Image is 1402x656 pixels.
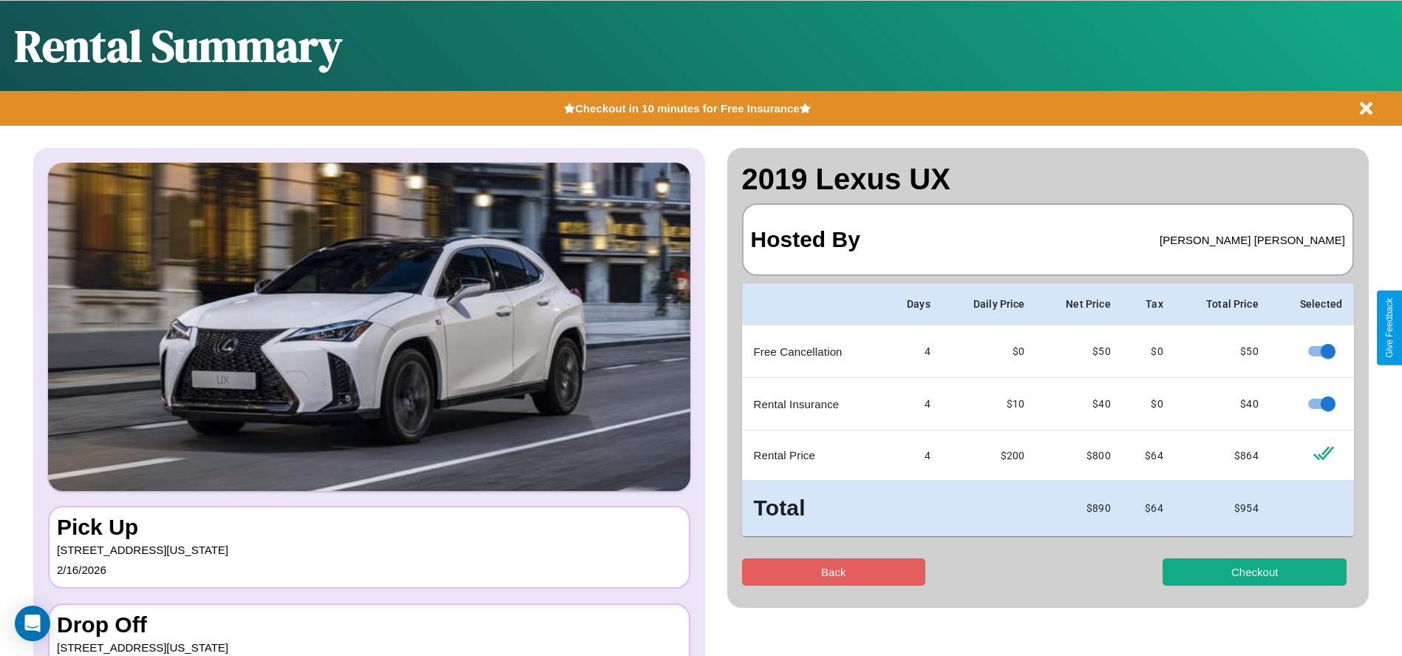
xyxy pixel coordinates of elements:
td: 4 [883,430,942,481]
th: Net Price [1037,283,1123,325]
p: 2 / 16 / 2026 [57,560,681,580]
button: Back [742,558,926,586]
td: $ 50 [1175,325,1270,378]
td: $ 864 [1175,430,1270,481]
table: simple table [742,283,1355,536]
th: Tax [1123,283,1175,325]
h3: Pick Up [57,515,681,540]
p: [STREET_ADDRESS][US_STATE] [57,540,681,560]
p: [PERSON_NAME] [PERSON_NAME] [1160,230,1345,250]
p: Rental Insurance [754,394,871,414]
button: Checkout [1163,558,1347,586]
td: $10 [942,378,1037,430]
th: Selected [1270,283,1354,325]
th: Daily Price [942,283,1037,325]
td: $ 40 [1175,378,1270,430]
p: Rental Price [754,445,871,465]
div: Open Intercom Messenger [15,606,50,641]
td: 4 [883,325,942,378]
td: $ 200 [942,430,1037,481]
h2: 2019 Lexus UX [742,163,1355,196]
td: $ 50 [1037,325,1123,378]
td: $ 800 [1037,430,1123,481]
h3: Total [754,493,871,524]
h3: Drop Off [57,612,681,638]
b: Checkout in 10 minutes for Free Insurance [575,102,799,115]
td: $ 890 [1037,481,1123,536]
th: Total Price [1175,283,1270,325]
td: $ 64 [1123,430,1175,481]
td: $0 [942,325,1037,378]
th: Days [883,283,942,325]
td: $0 [1123,325,1175,378]
td: $ 954 [1175,481,1270,536]
p: Free Cancellation [754,342,871,362]
h1: Rental Summary [15,16,342,76]
div: Give Feedback [1384,298,1395,358]
td: $0 [1123,378,1175,430]
td: 4 [883,378,942,430]
td: $ 64 [1123,481,1175,536]
h3: Hosted By [751,212,860,267]
td: $ 40 [1037,378,1123,430]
